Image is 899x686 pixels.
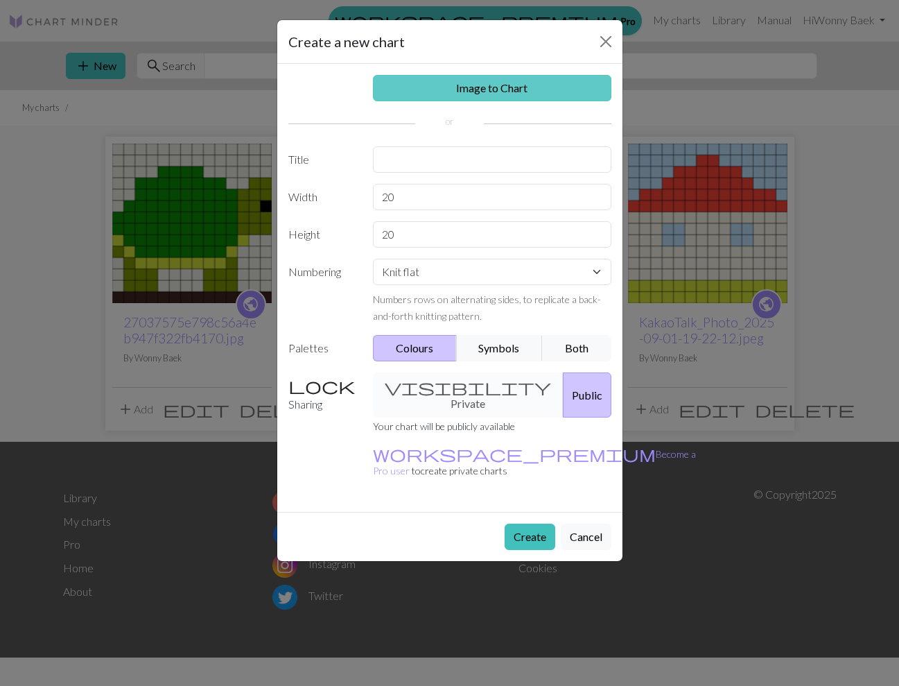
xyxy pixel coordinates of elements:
[373,75,611,101] a: Image to Chart
[373,335,457,361] button: Colours
[373,420,515,432] small: Your chart will be publicly available
[456,335,543,361] button: Symbols
[373,448,696,477] a: Become a Pro user
[505,524,555,550] button: Create
[280,184,365,210] label: Width
[280,259,365,324] label: Numbering
[542,335,611,361] button: Both
[595,31,617,53] button: Close
[373,293,601,322] small: Numbers rows on alternating sides, to replicate a back-and-forth knitting pattern.
[280,372,365,418] label: Sharing
[373,444,656,463] span: workspace_premium
[280,221,365,248] label: Height
[563,372,611,418] button: Public
[280,146,365,173] label: Title
[288,31,405,52] h5: Create a new chart
[280,335,365,361] label: Palettes
[561,524,611,550] button: Cancel
[373,448,696,477] small: to create private charts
